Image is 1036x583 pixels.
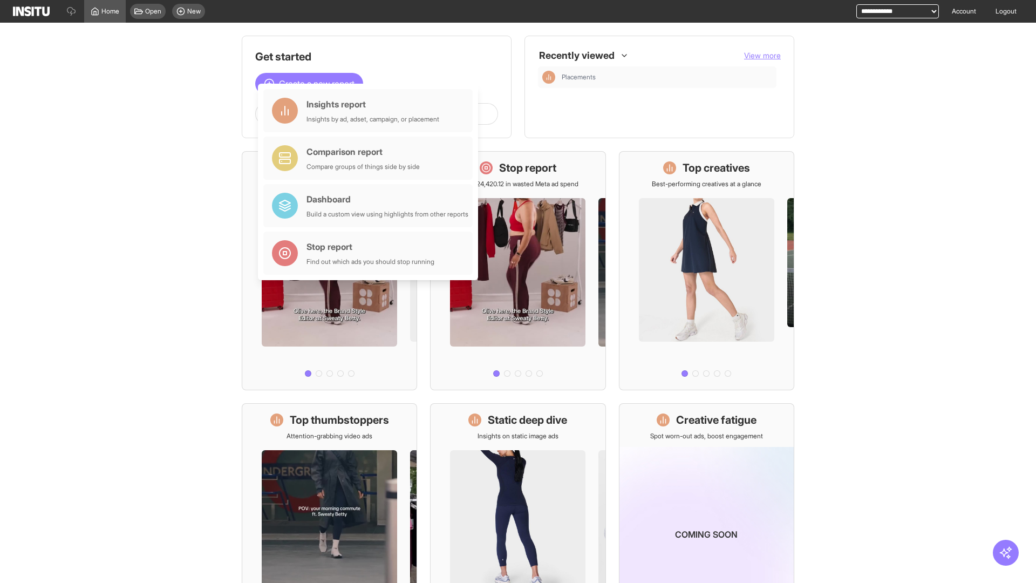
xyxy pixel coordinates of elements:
button: Create a new report [255,73,363,94]
div: Insights report [306,98,439,111]
h1: Stop report [499,160,556,175]
span: Home [101,7,119,16]
div: Insights [542,71,555,84]
p: Best-performing creatives at a glance [652,180,761,188]
span: Open [145,7,161,16]
h1: Get started [255,49,498,64]
div: Dashboard [306,193,468,206]
a: Top creativesBest-performing creatives at a glance [619,151,794,390]
a: Stop reportSave £24,420.12 in wasted Meta ad spend [430,151,605,390]
h1: Top creatives [683,160,750,175]
a: What's live nowSee all active ads instantly [242,151,417,390]
p: Insights on static image ads [478,432,558,440]
span: View more [744,51,781,60]
div: Stop report [306,240,434,253]
button: View more [744,50,781,61]
img: Logo [13,6,50,16]
span: Placements [562,73,596,82]
div: Insights by ad, adset, campaign, or placement [306,115,439,124]
span: Placements [562,73,772,82]
div: Compare groups of things side by side [306,162,420,171]
div: Find out which ads you should stop running [306,257,434,266]
div: Build a custom view using highlights from other reports [306,210,468,219]
div: Comparison report [306,145,420,158]
span: Create a new report [279,77,355,90]
span: New [187,7,201,16]
h1: Static deep dive [488,412,567,428]
p: Save £24,420.12 in wasted Meta ad spend [457,180,578,188]
h1: Top thumbstoppers [290,412,389,428]
p: Attention-grabbing video ads [287,432,372,440]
